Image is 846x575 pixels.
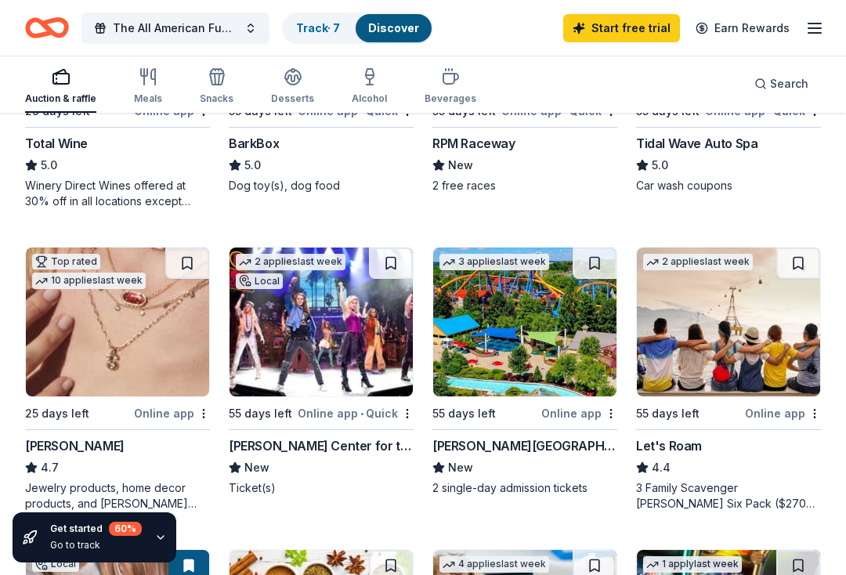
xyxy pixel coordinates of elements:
[637,248,820,396] img: Image for Let's Roam
[352,92,387,105] div: Alcohol
[432,404,496,423] div: 55 days left
[439,556,549,573] div: 4 applies last week
[236,273,283,289] div: Local
[742,68,821,99] button: Search
[636,134,757,153] div: Tidal Wave Auto Spa
[271,61,314,113] button: Desserts
[636,178,821,193] div: Car wash coupons
[652,458,671,477] span: 4.4
[271,92,314,105] div: Desserts
[282,13,433,44] button: Track· 7Discover
[636,480,821,512] div: 3 Family Scavenger [PERSON_NAME] Six Pack ($270 Value), 2 Date Night Scavenger [PERSON_NAME] Two ...
[448,458,473,477] span: New
[236,254,345,270] div: 2 applies last week
[352,61,387,113] button: Alcohol
[229,480,414,496] div: Ticket(s)
[360,407,363,420] span: •
[686,14,799,42] a: Earn Rewards
[25,134,88,153] div: Total Wine
[25,404,89,423] div: 25 days left
[636,247,821,512] a: Image for Let's Roam2 applieslast week55 days leftOnline appLet's Roam4.43 Family Scavenger [PERS...
[368,21,419,34] a: Discover
[41,458,59,477] span: 4.7
[643,254,753,270] div: 2 applies last week
[32,254,100,269] div: Top rated
[229,178,414,193] div: Dog toy(s), dog food
[113,19,238,38] span: The All American Fundraiser
[229,247,414,496] a: Image for Tilles Center for the Performing Arts2 applieslast weekLocal55 days leftOnline app•Quic...
[244,458,269,477] span: New
[25,92,96,105] div: Auction & raffle
[200,92,233,105] div: Snacks
[298,403,414,423] div: Online app Quick
[448,156,473,175] span: New
[564,105,567,118] span: •
[230,248,413,396] img: Image for Tilles Center for the Performing Arts
[229,436,414,455] div: [PERSON_NAME] Center for the Performing Arts
[432,247,617,496] a: Image for Dorney Park & Wildwater Kingdom3 applieslast week55 days leftOnline app[PERSON_NAME][GE...
[643,556,742,573] div: 1 apply last week
[432,178,617,193] div: 2 free races
[134,403,210,423] div: Online app
[745,403,821,423] div: Online app
[541,403,617,423] div: Online app
[25,247,210,512] a: Image for Kendra ScottTop rated10 applieslast week25 days leftOnline app[PERSON_NAME]4.7Jewelry p...
[770,74,808,93] span: Search
[432,436,617,455] div: [PERSON_NAME][GEOGRAPHIC_DATA]
[200,61,233,113] button: Snacks
[50,539,142,551] div: Go to track
[244,156,261,175] span: 5.0
[229,134,279,153] div: BarkBox
[432,134,515,153] div: RPM Raceway
[25,178,210,209] div: Winery Direct Wines offered at 30% off in all locations except [GEOGRAPHIC_DATA], [GEOGRAPHIC_DAT...
[25,61,96,113] button: Auction & raffle
[636,436,702,455] div: Let's Roam
[652,156,668,175] span: 5.0
[41,156,57,175] span: 5.0
[109,522,142,536] div: 60 %
[563,14,680,42] a: Start free trial
[134,92,162,105] div: Meals
[425,61,476,113] button: Beverages
[25,9,69,46] a: Home
[50,522,142,536] div: Get started
[432,480,617,496] div: 2 single-day admission tickets
[439,254,549,270] div: 3 applies last week
[25,480,210,512] div: Jewelry products, home decor products, and [PERSON_NAME] Gives Back event in-store or online (or ...
[636,404,700,423] div: 55 days left
[229,404,292,423] div: 55 days left
[360,105,363,118] span: •
[32,273,146,289] div: 10 applies last week
[25,436,125,455] div: [PERSON_NAME]
[81,13,269,44] button: The All American Fundraiser
[425,92,476,105] div: Beverages
[296,21,340,34] a: Track· 7
[433,248,616,396] img: Image for Dorney Park & Wildwater Kingdom
[134,61,162,113] button: Meals
[768,105,771,118] span: •
[26,248,209,396] img: Image for Kendra Scott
